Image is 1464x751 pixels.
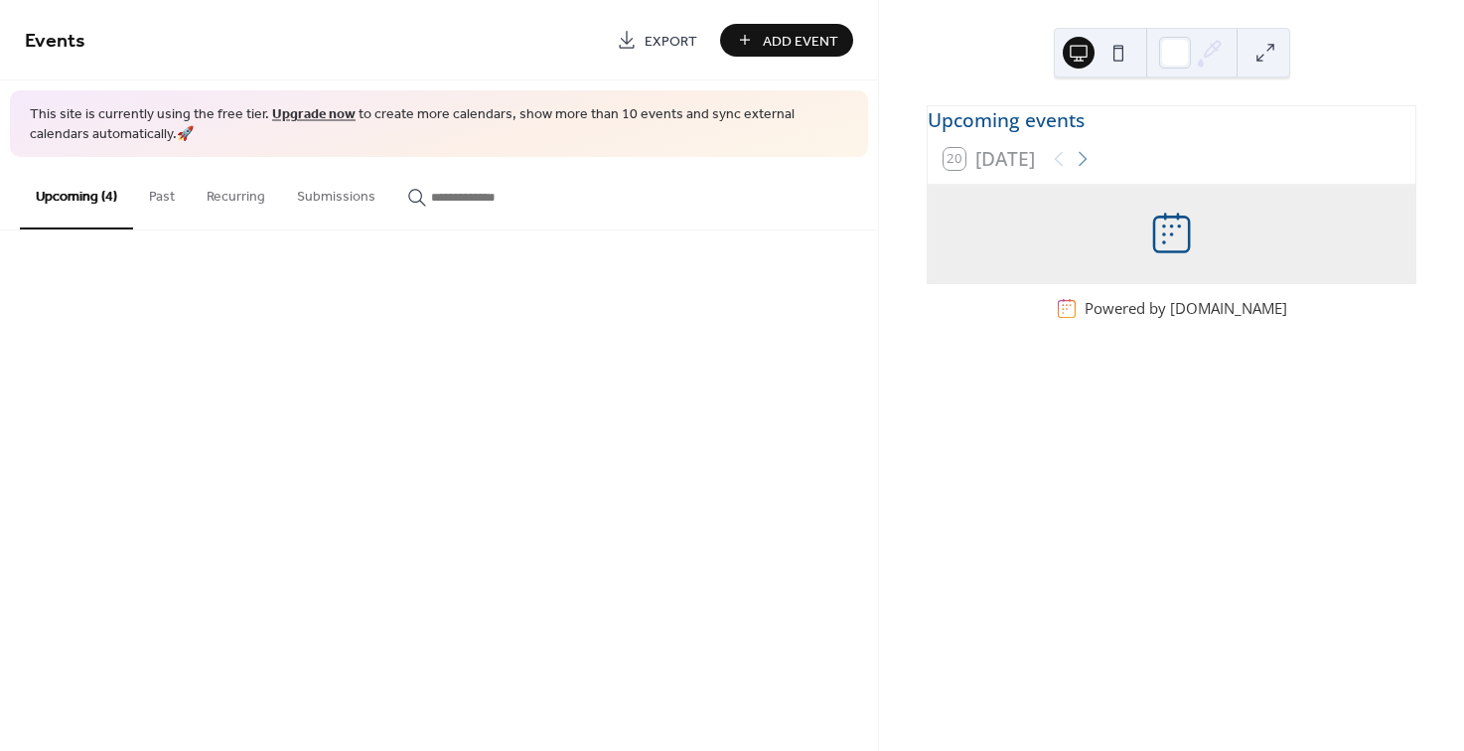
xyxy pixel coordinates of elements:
[191,157,281,227] button: Recurring
[133,157,191,227] button: Past
[272,101,356,128] a: Upgrade now
[720,24,853,57] button: Add Event
[30,105,848,144] span: This site is currently using the free tier. to create more calendars, show more than 10 events an...
[25,22,85,61] span: Events
[928,106,1415,135] div: Upcoming events
[20,157,133,229] button: Upcoming (4)
[645,31,697,52] span: Export
[1085,298,1287,318] div: Powered by
[1170,298,1287,318] a: [DOMAIN_NAME]
[281,157,391,227] button: Submissions
[763,31,838,52] span: Add Event
[602,24,712,57] a: Export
